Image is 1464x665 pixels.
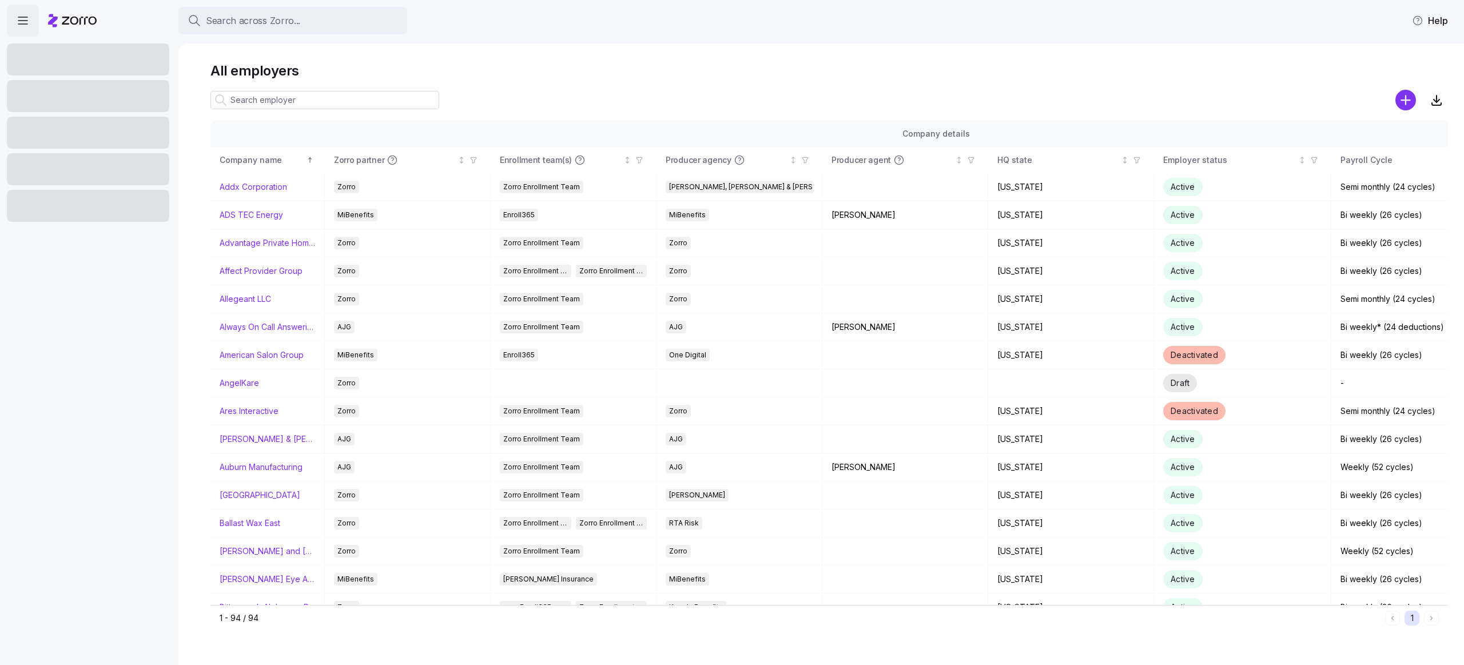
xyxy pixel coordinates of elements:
a: Advantage Private Home Care [220,237,315,249]
button: 1 [1405,611,1419,626]
span: Producer agency [666,154,731,166]
span: Zorro [337,377,356,389]
span: AJG [337,321,351,333]
h1: All employers [210,62,1448,79]
span: Active [1171,182,1195,192]
span: Zorro Enrollment Team [503,237,580,249]
span: RTA Risk [669,517,699,529]
span: Zorro Enrollment Team [503,433,580,445]
div: Company name [220,154,304,166]
div: Sorted ascending [306,156,314,164]
span: Zorro Enrollment Team [503,461,580,473]
div: Employer status [1163,154,1296,166]
span: Zorro Enrollment Team [503,545,580,558]
a: AngelKare [220,377,259,389]
span: Enroll365 [503,209,535,221]
td: [PERSON_NAME] [822,201,988,229]
span: Enroll365 [503,349,535,361]
span: [PERSON_NAME] [669,489,725,501]
div: Not sorted [955,156,963,164]
th: Enrollment team(s)Not sorted [491,147,657,173]
a: Addx Corporation [220,181,287,193]
span: Active [1171,546,1195,556]
span: AJG [669,433,683,445]
td: [US_STATE] [988,313,1154,341]
span: Zorro [337,601,356,614]
span: Zorro [669,265,687,277]
span: Zorro Enrollment Team [503,293,580,305]
span: Producer agent [832,154,891,166]
span: [PERSON_NAME], [PERSON_NAME] & [PERSON_NAME] [669,181,849,193]
button: Next page [1424,611,1439,626]
th: Company nameSorted ascending [210,147,325,173]
span: Active [1171,602,1195,612]
span: AJG [669,461,683,473]
span: Zorro Enrollment Team [503,405,580,417]
span: Zorro [669,293,687,305]
span: Zorro Enrollment Experts [579,265,644,277]
span: Active [1171,210,1195,220]
button: Previous page [1385,611,1400,626]
td: [US_STATE] [988,537,1154,566]
span: Deactivated [1171,350,1218,360]
span: Active [1171,518,1195,528]
span: Zorro Enrollment Team [579,601,644,614]
input: Search employer [210,91,439,109]
span: Zorro partner [334,154,384,166]
th: HQ stateNot sorted [988,147,1154,173]
span: Zorro [337,181,356,193]
div: Not sorted [1298,156,1306,164]
div: Not sorted [623,156,631,164]
div: HQ state [997,154,1119,166]
span: Zorro [337,489,356,501]
button: Search across Zorro... [178,7,407,34]
span: Zorro [337,517,356,529]
td: [US_STATE] [988,566,1154,594]
span: Active [1171,238,1195,248]
span: Zorro [669,545,687,558]
svg: add icon [1395,90,1416,110]
a: Allegeant LLC [220,293,271,305]
a: Auburn Manufacturing [220,461,303,473]
td: [PERSON_NAME] [822,313,988,341]
span: Zorro Enrollment Team [503,181,580,193]
span: MiBenefits [337,209,374,221]
span: Help [1412,14,1448,27]
span: AJG [337,461,351,473]
a: Affect Provider Group [220,265,303,277]
td: [US_STATE] [988,481,1154,509]
th: Producer agentNot sorted [822,147,988,173]
div: Not sorted [457,156,466,164]
span: Zorro [669,237,687,249]
span: Zorro Enrollment Team [503,489,580,501]
span: Active [1171,294,1195,304]
span: Zorro [337,293,356,305]
span: AJG [337,433,351,445]
th: Producer agencyNot sorted [657,147,822,173]
div: Not sorted [1121,156,1129,164]
span: Active [1171,462,1195,472]
a: Always On Call Answering Service [220,321,315,333]
th: Zorro partnerNot sorted [325,147,491,173]
span: Keenly Benefits [669,601,723,614]
span: Draft [1171,378,1189,388]
a: [GEOGRAPHIC_DATA] [220,489,300,501]
td: [US_STATE] [988,257,1154,285]
button: Help [1403,9,1457,32]
a: [PERSON_NAME] and [PERSON_NAME]'s Furniture [220,545,315,557]
span: Zorro [669,405,687,417]
span: MiBenefits [337,349,374,361]
div: 1 - 94 / 94 [220,612,1381,624]
td: [US_STATE] [988,453,1154,481]
td: [US_STATE] [988,173,1154,201]
span: MiBenefits [669,209,706,221]
span: Zorro [337,545,356,558]
span: Zorro Enrollment Experts [579,517,644,529]
span: AJG [669,321,683,333]
span: Zorro Enrollment Team [503,265,568,277]
td: [US_STATE] [988,509,1154,537]
span: Active [1171,322,1195,332]
span: Active [1171,490,1195,500]
td: [US_STATE] [988,201,1154,229]
a: [PERSON_NAME] Eye Associates [220,574,315,585]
